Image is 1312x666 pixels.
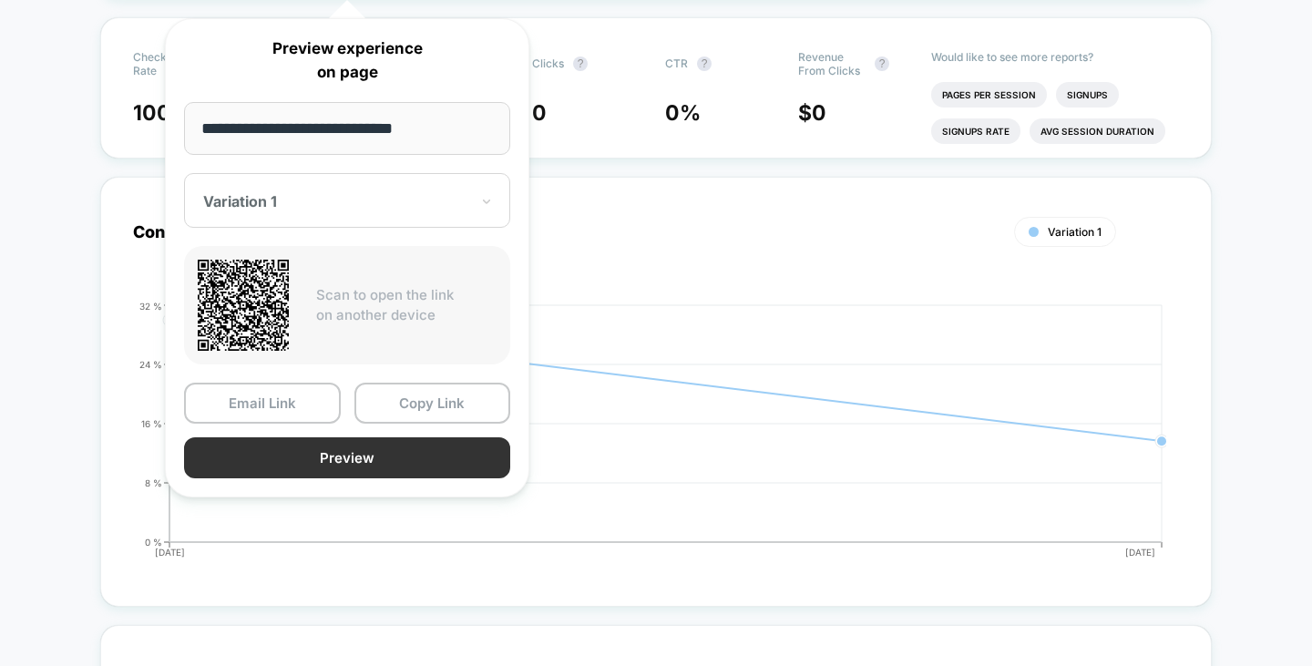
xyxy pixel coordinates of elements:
[184,383,341,424] button: Email Link
[115,301,1161,574] div: CONVERSION_RATE
[316,285,497,326] p: Scan to open the link on another device
[1048,225,1102,239] span: Variation 1
[875,56,889,71] button: ?
[154,547,184,558] tspan: [DATE]
[931,82,1047,108] li: Pages Per Session
[145,536,162,547] tspan: 0 %
[665,56,688,70] span: CTR
[931,118,1020,144] li: Signups Rate
[812,100,826,126] span: 0
[931,50,1179,64] p: Would like to see more reports?
[354,383,511,424] button: Copy Link
[532,56,564,70] span: Clicks
[133,50,200,77] span: Checkout Rate
[665,100,701,126] span: 0 %
[1056,82,1119,108] li: Signups
[139,358,162,369] tspan: 24 %
[697,56,712,71] button: ?
[573,56,588,71] button: ?
[141,417,162,428] tspan: 16 %
[1125,547,1155,558] tspan: [DATE]
[184,37,510,84] p: Preview experience on page
[145,476,162,487] tspan: 8 %
[133,100,192,126] span: 100 %
[184,437,510,478] button: Preview
[798,50,866,77] span: Revenue From Clicks
[1030,118,1165,144] li: Avg Session Duration
[139,300,162,311] tspan: 32 %
[798,100,826,126] span: $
